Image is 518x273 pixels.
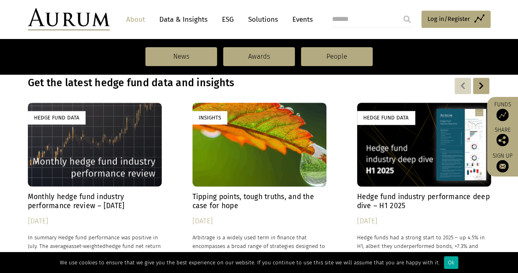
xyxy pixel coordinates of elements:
img: Share this post [496,134,509,146]
div: Insights [192,111,227,124]
p: Arbitrage is a widely used term in finance that encompasses a broad range of strategies designed ... [192,233,326,268]
a: Insights Tipping points, tough truths, and the case for hope [DATE] Arbitrage is a widely used te... [192,103,326,267]
a: Log in/Register [421,11,491,28]
a: Solutions [244,12,282,27]
h4: Monthly hedge fund industry performance review – [DATE] [28,193,162,210]
h3: Get the latest hedge fund data and insights [28,77,385,89]
img: Sign up to our newsletter [496,160,509,172]
a: Hedge Fund Data Hedge fund industry performance deep dive – H1 2025 [DATE] Hedge funds had a stro... [357,103,491,267]
a: Sign up [491,152,514,172]
img: Access Funds [496,109,509,121]
a: Events [288,12,313,27]
div: [DATE] [357,215,491,227]
div: Share [491,127,514,146]
a: Hedge Fund Data Monthly hedge fund industry performance review – [DATE] [DATE] In summary Hedge f... [28,103,162,267]
a: Awards [223,47,295,66]
div: Hedge Fund Data [28,111,86,124]
a: About [122,12,149,27]
div: [DATE] [192,215,326,227]
img: Aurum [28,8,110,30]
span: Log in/Register [428,14,470,24]
p: In summary Hedge fund performance was positive in July. The average hedge fund net return across ... [28,233,162,259]
div: Hedge Fund Data [357,111,415,124]
a: Funds [491,101,514,121]
span: asset-weighted [69,243,106,249]
input: Submit [399,11,415,28]
a: People [301,47,373,66]
div: [DATE] [28,215,162,227]
h4: Tipping points, tough truths, and the case for hope [192,193,326,210]
div: Ok [444,256,458,269]
a: Data & Insights [155,12,212,27]
p: Hedge funds had a strong start to 2025 – up 4.5% in H1, albeit they underperformed bonds, +7.3% a... [357,233,491,259]
a: News [145,47,217,66]
h4: Hedge fund industry performance deep dive – H1 2025 [357,193,491,210]
a: ESG [218,12,238,27]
